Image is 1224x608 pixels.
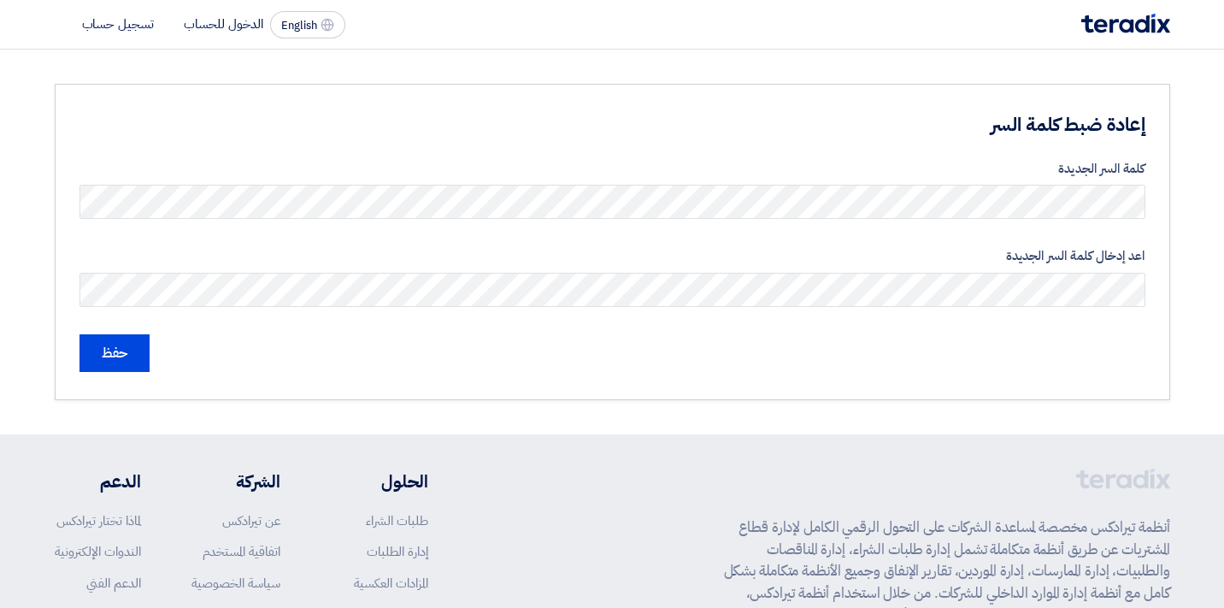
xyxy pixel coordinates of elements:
[203,542,280,561] a: اتفاقية المستخدم
[367,542,428,561] a: إدارة الطلبات
[86,574,141,593] a: الدعم الفني
[332,469,428,494] li: الحلول
[281,20,317,32] span: English
[191,469,280,494] li: الشركة
[79,246,1145,266] label: اعد إدخال كلمة السر الجديدة
[366,511,428,530] a: طلبات الشراء
[82,15,154,33] li: تسجيل حساب
[55,542,141,561] a: الندوات الإلكترونية
[55,469,141,494] li: الدعم
[191,574,280,593] a: سياسة الخصوصية
[184,15,263,33] li: الدخول للحساب
[1081,14,1170,33] img: Teradix logo
[354,574,428,593] a: المزادات العكسية
[79,334,150,372] input: حفظ
[559,112,1145,139] h3: إعادة ضبط كلمة السر
[222,511,280,530] a: عن تيرادكس
[56,511,141,530] a: لماذا تختار تيرادكس
[79,159,1145,179] label: كلمة السر الجديدة
[270,11,345,38] button: English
